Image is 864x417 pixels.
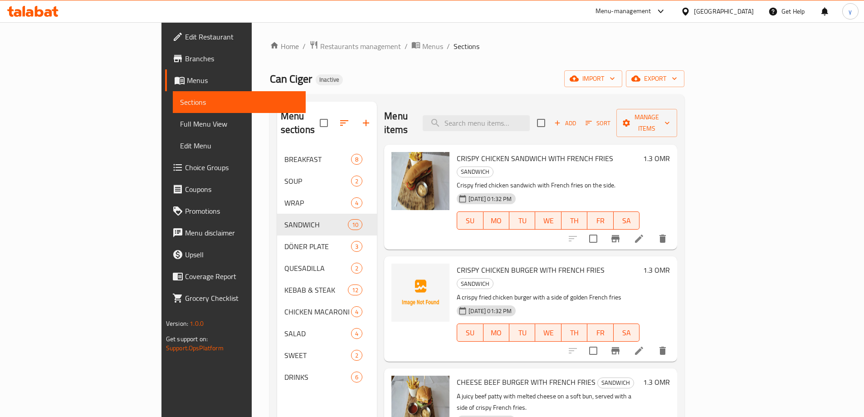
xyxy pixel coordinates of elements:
[634,345,644,356] a: Edit menu item
[614,324,639,342] button: SA
[624,112,670,134] span: Manage items
[284,176,351,186] span: SOUP
[457,324,483,342] button: SU
[351,329,362,338] span: 4
[270,40,684,52] nav: breadcrumb
[351,306,362,317] div: items
[185,162,298,173] span: Choice Groups
[185,249,298,260] span: Upsell
[384,109,412,137] h2: Menu items
[539,326,557,339] span: WE
[605,340,626,362] button: Branch-specific-item
[165,178,306,200] a: Coupons
[165,157,306,178] a: Choice Groups
[571,73,615,84] span: import
[457,211,483,230] button: SU
[351,199,362,207] span: 4
[314,113,333,132] span: Select all sections
[284,154,351,165] span: BREAKFAST
[166,342,224,354] a: Support.OpsPlatform
[483,324,509,342] button: MO
[284,306,351,317] span: CHICKEN MACARONI
[185,31,298,42] span: Edit Restaurant
[277,192,377,214] div: WRAP4
[320,41,401,52] span: Restaurants management
[423,115,530,131] input: search
[284,219,348,230] span: SANDWICH
[187,75,298,86] span: Menus
[284,263,351,274] span: QUESADILLA
[411,40,443,52] a: Menus
[351,155,362,164] span: 8
[351,242,362,251] span: 3
[565,214,584,227] span: TH
[166,318,188,329] span: Version:
[309,40,401,52] a: Restaurants management
[351,328,362,339] div: items
[277,148,377,170] div: BREAKFAST8
[166,333,208,345] span: Get support on:
[461,326,479,339] span: SU
[165,26,306,48] a: Edit Restaurant
[165,48,306,69] a: Branches
[457,375,596,389] span: CHEESE BEEF BURGER WITH FRENCH FRIES
[284,372,351,383] span: DRINKS
[180,140,298,151] span: Edit Menu
[284,328,351,339] div: SALAD
[483,211,509,230] button: MO
[652,340,674,362] button: delete
[277,145,377,392] nav: Menu sections
[173,91,306,113] a: Sections
[591,214,610,227] span: FR
[284,285,348,295] div: KEBAB & STEAK
[351,351,362,360] span: 2
[551,116,580,130] span: Add item
[351,154,362,165] div: items
[351,373,362,382] span: 6
[277,235,377,257] div: DÖNER PLATE3
[584,341,603,360] span: Select to update
[190,318,204,329] span: 1.0.0
[457,152,613,165] span: CRISPY CHICKEN SANDWICH WITH FRENCH FRIES
[165,244,306,265] a: Upsell
[316,76,343,83] span: Inactive
[465,307,515,315] span: [DATE] 01:32 PM
[461,214,479,227] span: SU
[487,326,506,339] span: MO
[539,214,557,227] span: WE
[584,229,603,248] span: Select to update
[422,41,443,52] span: Menus
[348,285,362,295] div: items
[165,265,306,287] a: Coverage Report
[284,197,351,208] span: WRAP
[626,70,684,87] button: export
[457,167,493,177] div: SANDWICH
[348,221,362,229] span: 10
[284,241,351,252] span: DÖNER PLATE
[351,264,362,273] span: 2
[614,211,639,230] button: SA
[617,326,636,339] span: SA
[535,324,561,342] button: WE
[535,211,561,230] button: WE
[185,227,298,238] span: Menu disclaimer
[565,326,584,339] span: TH
[405,41,408,52] li: /
[509,324,535,342] button: TU
[652,228,674,250] button: delete
[551,116,580,130] button: Add
[277,257,377,279] div: QUESADILLA2
[277,279,377,301] div: KEBAB & STEAK12
[457,292,639,303] p: A crispy fried chicken burger with a side of golden French fries
[165,200,306,222] a: Promotions
[284,350,351,361] div: SWEET
[165,287,306,309] a: Grocery Checklist
[509,211,535,230] button: TU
